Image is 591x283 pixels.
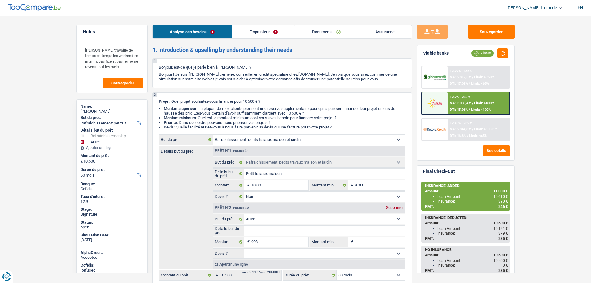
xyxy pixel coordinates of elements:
label: Durée du prêt: [283,270,337,280]
span: / [467,134,468,138]
div: fr [577,5,583,11]
div: Cofidis [81,186,144,191]
div: [PERSON_NAME] [81,109,144,114]
span: € [244,237,251,247]
div: Ajouter une ligne [213,260,405,269]
span: NAI: 2 844,8 € [450,127,471,131]
div: Banque: [81,182,144,186]
div: Cofidis: [81,263,144,268]
span: 11 000 € [493,189,508,193]
img: TopCompare Logo [8,4,61,11]
span: 379 € [498,231,508,236]
div: Insurance: [437,231,508,236]
span: [PERSON_NAME].tremerie [506,5,557,11]
span: 10 500 € [493,258,508,263]
div: Taux d'intérêt: [81,194,144,199]
label: Montant [213,180,245,190]
span: € [213,270,220,280]
li: : La plupart de mes clients prennent une réserve supplémentaire pour qu'ils puissent financer leu... [164,106,405,115]
div: Prêt n°1 [213,149,251,153]
strong: Montant supérieur [164,106,196,111]
span: 10 610 € [493,195,508,199]
span: Devis [164,125,174,129]
p: Bonjour ! Je suis [PERSON_NAME].tremerie, conseiller en crédit spécialisé chez [DOMAIN_NAME]. Je ... [159,72,405,81]
label: Montant min. [310,180,348,190]
div: Status: [81,220,144,225]
span: Limit: <65% [469,134,487,138]
span: Sauvegarder [111,81,134,85]
a: Emprunteur [232,25,295,38]
span: DTI: 15.96% [450,108,468,112]
a: Documents [295,25,358,38]
div: Name: [81,104,144,109]
div: open [81,225,144,230]
span: € [348,237,355,247]
span: DTI: 17.02% [450,82,468,86]
span: 10 121 € [493,227,508,231]
span: 235 € [498,268,508,273]
a: [PERSON_NAME].tremerie [501,3,562,13]
label: But du prêt [213,157,245,167]
div: Loan Amount: [437,227,508,231]
span: - Priorité 1 [231,149,249,153]
p: Bonjour, est-ce que je parle bien à [PERSON_NAME] ? [159,65,405,70]
h5: Notes [83,29,141,34]
label: But du prêt [159,135,213,145]
label: But du prêt: [81,115,142,120]
button: Sauvegarder [103,78,143,88]
span: € [244,180,251,190]
span: NAI: 2 812,5 € [450,75,471,79]
li: : Quel est le montant minimum dont vous avez besoin pour financer votre projet ? [164,115,405,120]
div: Amount: [425,189,508,193]
label: Devis ? [213,192,245,202]
div: Viable [471,50,494,56]
span: € [348,180,355,190]
div: Insurance: [437,263,508,267]
span: Limit: >1.193 € [474,127,497,131]
div: Final Check-Out [423,169,455,174]
label: Montant [213,237,245,247]
span: / [472,101,473,105]
div: Viable banks [423,51,449,56]
div: Simulation Date: [81,233,144,238]
img: Cofidis [423,97,446,109]
div: min: 3.701 € / max: 200.000 € [242,271,280,274]
label: Détails but du prêt [159,146,213,153]
div: Amount: [425,221,508,225]
span: - Priorité 2 [231,206,249,209]
span: 246 € [498,204,508,209]
a: Analyse des besoins [153,25,232,38]
label: Détails but du prêt [213,226,245,236]
div: 2 [153,93,157,97]
div: INSURANCE, ADDED: [425,184,508,188]
strong: Priorité [164,120,177,125]
a: Assurance [358,25,412,38]
span: 10 500 € [493,221,508,225]
li: : Dans quel ordre pouvons-nous prioriser vos projets ? [164,120,405,125]
div: 1 [153,59,157,63]
label: Durée du prêt: [81,167,142,172]
span: / [472,75,473,79]
button: See details [483,145,510,156]
div: AlphaCredit: [81,250,144,255]
img: Record Credits [423,124,446,135]
div: Signature [81,212,144,217]
span: Limit: <65% [471,82,489,86]
div: Détails but du prêt [81,128,144,133]
span: / [472,127,473,131]
div: Loan Amount: [437,195,508,199]
label: Montant du prêt: [81,153,142,158]
li: : Quelle facilité auriez-vous à nous faire parvenir un devis ou une facture pour votre projet ? [164,125,405,129]
span: / [469,82,470,86]
label: Devis ? [213,249,245,258]
div: PMT: [425,268,508,273]
span: Limit: >800 € [474,101,494,105]
button: Sauvegarder [468,25,515,39]
div: 12.9 [81,199,144,204]
label: Détails but du prêt [213,169,245,179]
div: Ajouter une ligne [81,146,144,150]
div: Insurance: [437,199,508,204]
label: But du prêt [213,214,245,224]
div: PMT: [425,204,508,209]
span: 235 € [498,236,508,241]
